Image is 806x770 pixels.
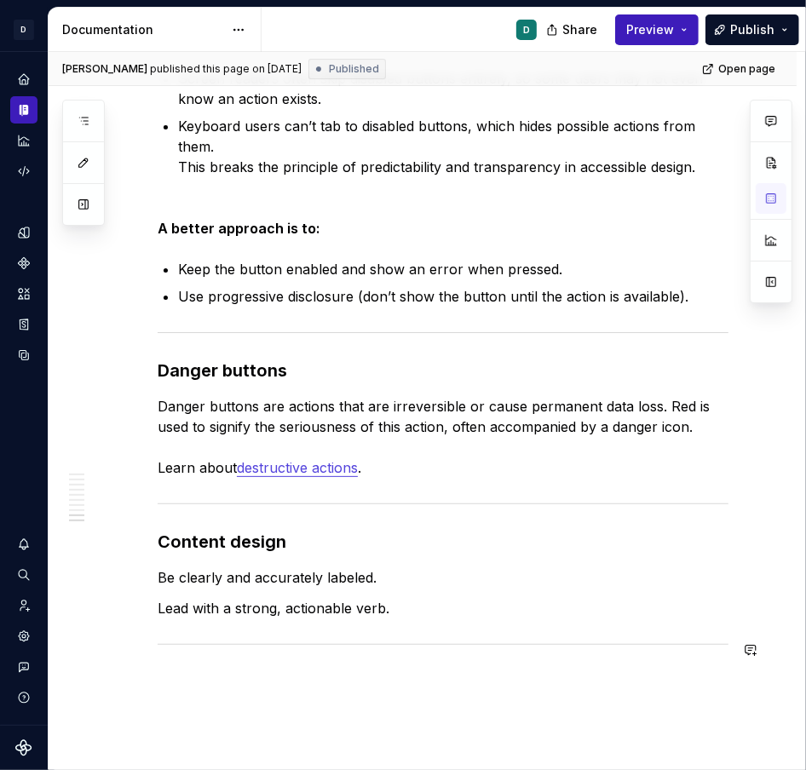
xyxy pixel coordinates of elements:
a: Documentation [10,96,37,124]
a: Design tokens [10,219,37,246]
span: Share [562,21,597,38]
span: [PERSON_NAME] [62,62,147,76]
a: destructive actions [237,459,358,476]
button: Search ⌘K [10,561,37,589]
a: Invite team [10,592,37,619]
a: Home [10,66,37,93]
a: Components [10,250,37,277]
div: published this page on [DATE] [150,62,302,76]
h3: Danger buttons [158,359,728,382]
button: Preview [615,14,699,45]
a: Settings [10,623,37,650]
div: Documentation [62,21,223,38]
div: D [523,23,530,37]
div: D [14,20,34,40]
a: Analytics [10,127,37,154]
button: Contact support [10,653,37,681]
button: D [3,11,44,48]
a: Data sources [10,342,37,369]
svg: Supernova Logo [15,739,32,756]
p: Danger buttons are actions that are irreversible or cause permanent data loss. Red is used to sig... [158,396,728,478]
p: Be clearly and accurately labeled. [158,567,728,588]
p: Use progressive disclosure (don’t show the button until the action is available). [178,286,728,307]
span: Publish [730,21,774,38]
span: Published [329,62,379,76]
p: Keep the button enabled and show an error when pressed. [178,259,728,279]
a: Storybook stories [10,311,37,338]
p: Lead with a strong, actionable verb. [158,598,728,618]
span: Open page [718,62,775,76]
strong: A better approach is to: [158,220,320,237]
p: Screen readers often skip disabled buttons entirely, so some users may not even know an action ex... [178,68,728,109]
p: Keyboard users can’t tab to disabled buttons, which hides possible actions from them. This breaks... [178,116,728,198]
span: Preview [626,21,674,38]
h3: Content design [158,530,728,554]
a: Open page [697,57,783,81]
button: Publish [705,14,799,45]
a: Code automation [10,158,37,185]
button: Share [538,14,608,45]
a: Assets [10,280,37,307]
button: Notifications [10,531,37,558]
